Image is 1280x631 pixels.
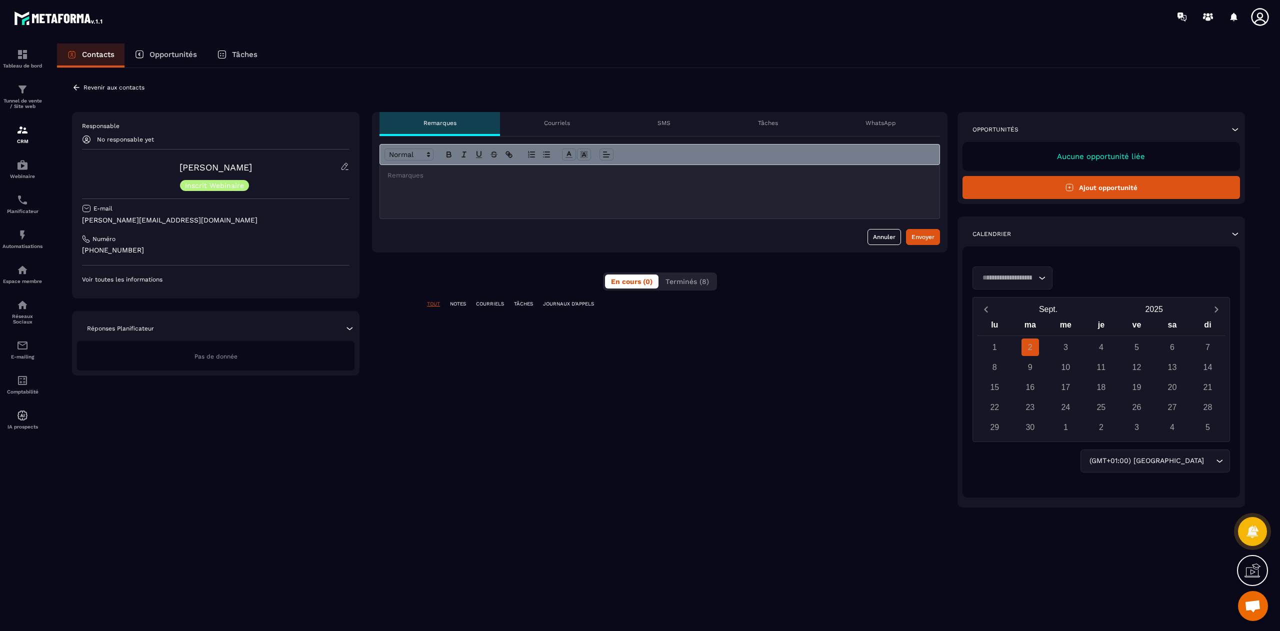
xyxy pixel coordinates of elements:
[2,173,42,179] p: Webinaire
[1190,318,1225,335] div: di
[911,232,934,242] div: Envoyer
[1021,358,1039,376] div: 9
[972,230,1011,238] p: Calendrier
[1199,358,1216,376] div: 14
[14,9,104,27] img: logo
[1163,418,1181,436] div: 4
[544,119,570,127] p: Courriels
[865,119,896,127] p: WhatsApp
[232,50,257,59] p: Tâches
[962,176,1240,199] button: Ajout opportunité
[1048,318,1083,335] div: me
[1021,418,1039,436] div: 30
[149,50,197,59] p: Opportunités
[82,50,114,59] p: Contacts
[1128,418,1145,436] div: 3
[2,291,42,332] a: social-networksocial-networkRéseaux Sociaux
[16,124,28,136] img: formation
[97,136,154,143] p: No responsable yet
[83,84,144,91] p: Revenir aux contacts
[427,300,440,307] p: TOUT
[659,274,715,288] button: Terminés (8)
[1128,358,1145,376] div: 12
[57,43,124,67] a: Contacts
[1206,455,1213,466] input: Search for option
[1057,358,1074,376] div: 10
[1238,591,1268,621] a: Ouvrir le chat
[2,76,42,116] a: formationformationTunnel de vente / Site web
[979,272,1036,283] input: Search for option
[657,119,670,127] p: SMS
[1163,358,1181,376] div: 13
[82,275,349,283] p: Voir toutes les informations
[1199,338,1216,356] div: 7
[977,302,995,316] button: Previous month
[1083,318,1119,335] div: je
[423,119,456,127] p: Remarques
[2,98,42,109] p: Tunnel de vente / Site web
[1128,338,1145,356] div: 5
[1080,449,1230,472] div: Search for option
[87,324,154,332] p: Réponses Planificateur
[16,409,28,421] img: automations
[1057,378,1074,396] div: 17
[1092,418,1110,436] div: 2
[1092,378,1110,396] div: 18
[16,339,28,351] img: email
[906,229,940,245] button: Envoyer
[986,398,1003,416] div: 22
[867,229,901,245] button: Annuler
[16,194,28,206] img: scheduler
[1128,398,1145,416] div: 26
[605,274,658,288] button: En cours (0)
[2,354,42,359] p: E-mailing
[16,299,28,311] img: social-network
[995,300,1101,318] button: Open months overlay
[1199,398,1216,416] div: 28
[2,332,42,367] a: emailemailE-mailing
[2,41,42,76] a: formationformationTableau de bord
[2,424,42,429] p: IA prospects
[82,245,349,255] p: [PHONE_NUMBER]
[2,313,42,324] p: Réseaux Sociaux
[977,338,1225,436] div: Calendar days
[758,119,778,127] p: Tâches
[1021,378,1039,396] div: 16
[2,151,42,186] a: automationsautomationsWebinaire
[1163,338,1181,356] div: 6
[124,43,207,67] a: Opportunités
[1101,300,1207,318] button: Open years overlay
[2,367,42,402] a: accountantaccountantComptabilité
[972,125,1018,133] p: Opportunités
[665,277,709,285] span: Terminés (8)
[82,215,349,225] p: [PERSON_NAME][EMAIL_ADDRESS][DOMAIN_NAME]
[1163,398,1181,416] div: 27
[2,278,42,284] p: Espace membre
[1092,358,1110,376] div: 11
[207,43,267,67] a: Tâches
[543,300,594,307] p: JOURNAUX D'APPELS
[1057,398,1074,416] div: 24
[1087,455,1206,466] span: (GMT+01:00) [GEOGRAPHIC_DATA]
[2,221,42,256] a: automationsautomationsAutomatisations
[1021,398,1039,416] div: 23
[986,418,1003,436] div: 29
[185,182,244,189] p: Inscrit Webinaire
[16,48,28,60] img: formation
[82,122,349,130] p: Responsable
[1021,338,1039,356] div: 2
[1092,338,1110,356] div: 4
[611,277,652,285] span: En cours (0)
[92,235,115,243] p: Numéro
[1207,302,1225,316] button: Next month
[179,162,252,172] a: [PERSON_NAME]
[93,204,112,212] p: E-mail
[986,338,1003,356] div: 1
[972,152,1230,161] p: Aucune opportunité liée
[1057,418,1074,436] div: 1
[476,300,504,307] p: COURRIELS
[2,208,42,214] p: Planificateur
[972,266,1052,289] div: Search for option
[977,318,1225,436] div: Calendar wrapper
[1199,418,1216,436] div: 5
